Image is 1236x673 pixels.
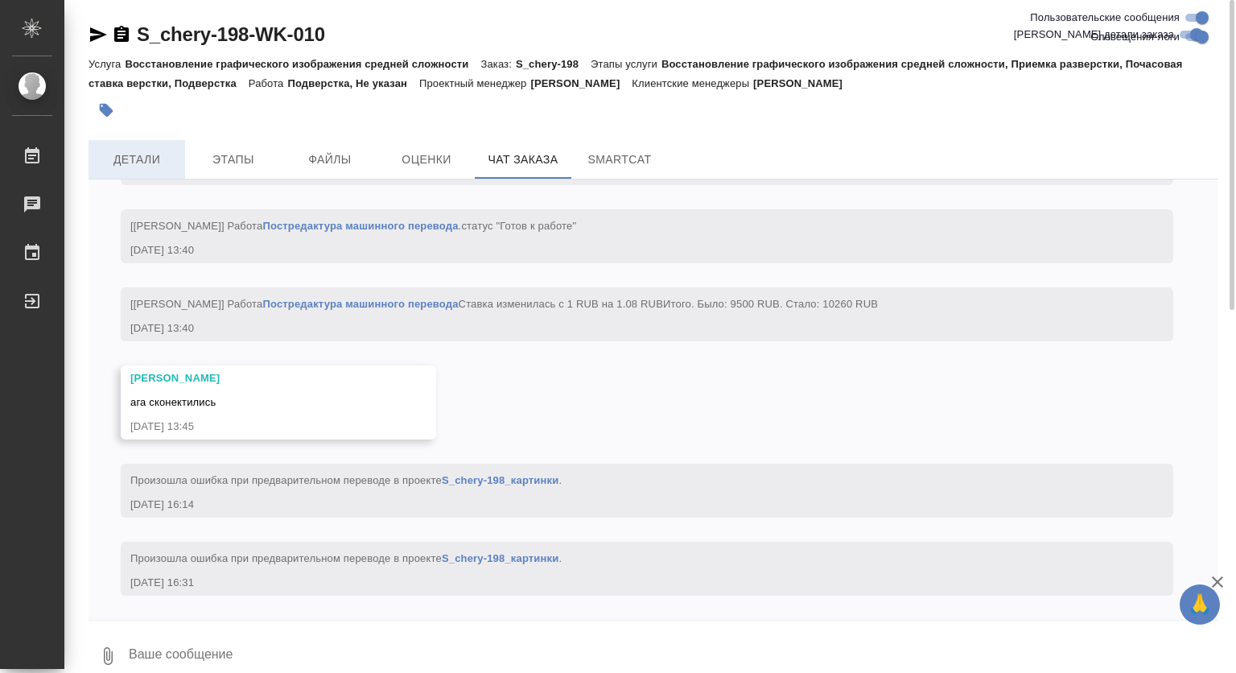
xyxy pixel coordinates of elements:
[291,150,369,170] span: Файлы
[1180,584,1220,625] button: 🙏
[632,77,753,89] p: Клиентские менеджеры
[753,77,855,89] p: [PERSON_NAME]
[130,298,878,310] span: [[PERSON_NAME]] Работа Ставка изменилась с 1 RUB на 1.08 RUB
[130,242,1117,258] div: [DATE] 13:40
[130,396,216,408] span: ага сконектились
[125,58,480,70] p: Восстановление графического изображения средней сложности
[130,497,1117,513] div: [DATE] 16:14
[112,25,131,44] button: Скопировать ссылку
[130,552,562,564] span: Произошла ошибка при предварительном переводе в проекте .
[98,150,175,170] span: Детали
[130,575,1117,591] div: [DATE] 16:31
[388,150,465,170] span: Оценки
[130,370,380,386] div: [PERSON_NAME]
[663,298,878,310] span: Итого. Было: 9500 RUB. Стало: 10260 RUB
[480,58,515,70] p: Заказ:
[130,220,576,232] span: [[PERSON_NAME]] Работа .
[442,474,558,486] a: S_chery-198_картинки
[287,77,419,89] p: Подверстка, Не указан
[130,474,562,486] span: Произошла ошибка при предварительном переводе в проекте .
[130,320,1117,336] div: [DATE] 13:40
[1186,588,1213,621] span: 🙏
[530,77,632,89] p: [PERSON_NAME]
[249,77,288,89] p: Работа
[195,150,272,170] span: Этапы
[516,58,591,70] p: S_chery-198
[130,419,380,435] div: [DATE] 13:45
[1014,27,1174,43] span: [PERSON_NAME] детали заказа
[1030,10,1180,26] span: Пользовательские сообщения
[137,23,325,45] a: S_chery-198-WK-010
[484,150,562,170] span: Чат заказа
[89,93,124,128] button: Добавить тэг
[419,77,530,89] p: Проектный менеджер
[461,220,576,232] span: статус "Готов к работе"
[89,25,108,44] button: Скопировать ссылку для ЯМессенджера
[262,298,458,310] a: Постредактура машинного перевода
[1090,29,1180,45] span: Оповещения-логи
[581,150,658,170] span: SmartCat
[262,220,458,232] a: Постредактура машинного перевода
[442,552,558,564] a: S_chery-198_картинки
[591,58,661,70] p: Этапы услуги
[89,58,125,70] p: Услуга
